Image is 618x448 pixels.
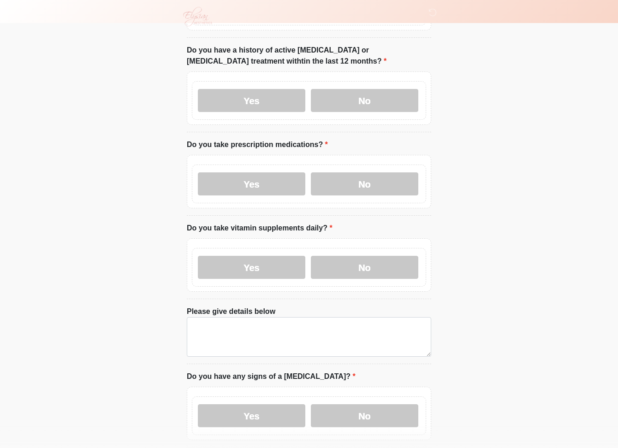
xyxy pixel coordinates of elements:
label: Yes [198,89,305,112]
img: Elysian Aesthetics Logo [178,7,216,26]
label: Yes [198,172,305,195]
label: No [311,256,418,279]
label: Do you take prescription medications? [187,139,328,150]
label: Yes [198,256,305,279]
label: Do you have a history of active [MEDICAL_DATA] or [MEDICAL_DATA] treatment withtin the last 12 mo... [187,45,431,67]
label: Do you take vitamin supplements daily? [187,223,333,234]
label: No [311,89,418,112]
label: No [311,172,418,195]
label: Do you have any signs of a [MEDICAL_DATA]? [187,371,356,382]
label: No [311,404,418,427]
label: Please give details below [187,306,275,317]
label: Yes [198,404,305,427]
